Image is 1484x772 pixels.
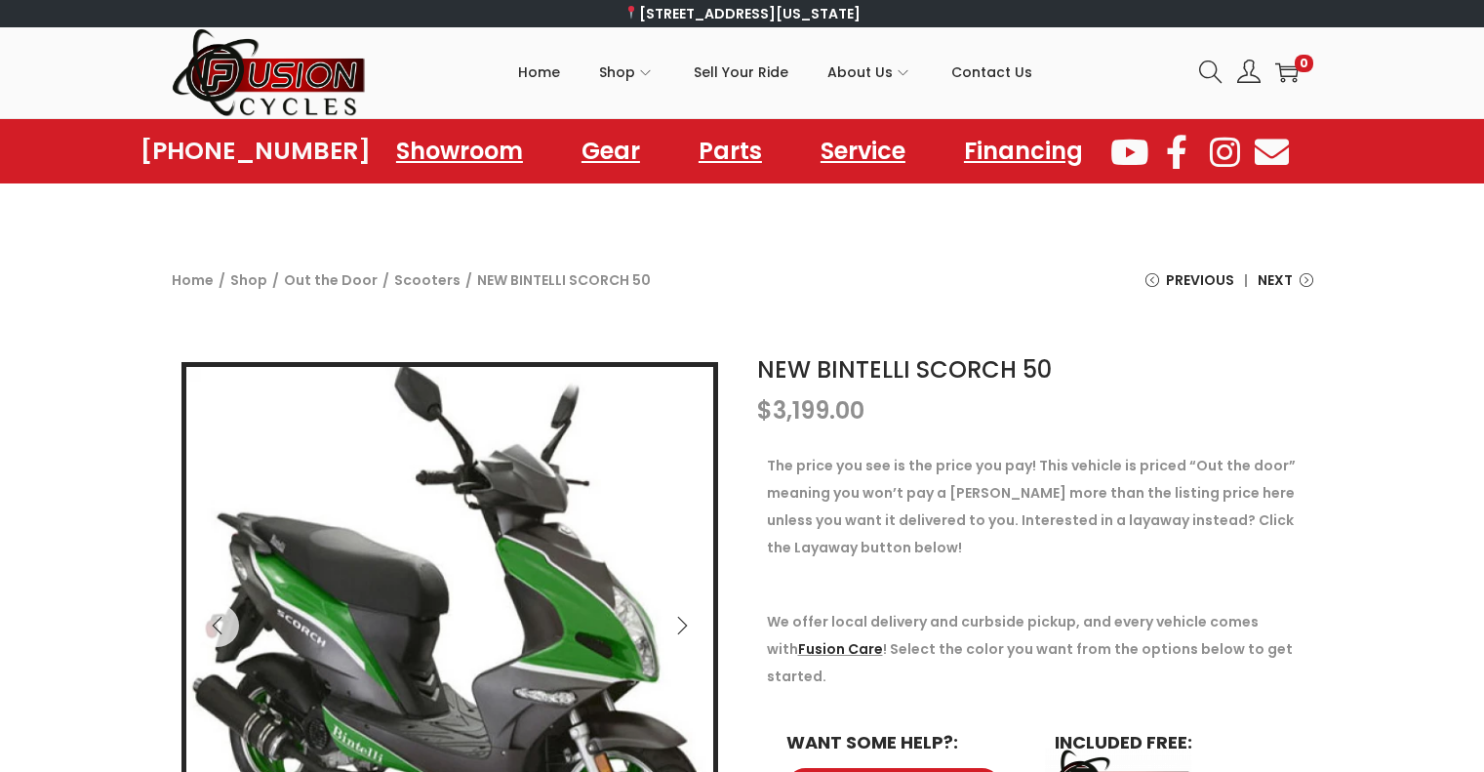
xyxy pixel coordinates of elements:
[944,129,1103,174] a: Financing
[465,266,472,294] span: /
[219,266,225,294] span: /
[801,129,925,174] a: Service
[757,394,864,427] bdi: 3,199.00
[624,6,638,20] img: 📍
[694,48,788,97] span: Sell Your Ride
[786,734,1016,752] h6: WANT SOME HELP?:
[951,48,1032,97] span: Contact Us
[140,138,371,165] a: [PHONE_NUMBER]
[1145,266,1234,308] a: Previous
[382,266,389,294] span: /
[196,604,239,647] button: Previous
[518,28,560,116] a: Home
[1166,266,1234,294] span: Previous
[757,394,773,427] span: $
[623,4,861,23] a: [STREET_ADDRESS][US_STATE]
[518,48,560,97] span: Home
[284,270,378,290] a: Out the Door
[562,129,660,174] a: Gear
[951,28,1032,116] a: Contact Us
[599,48,635,97] span: Shop
[1275,61,1299,84] a: 0
[377,129,542,174] a: Showroom
[394,270,461,290] a: Scooters
[694,28,788,116] a: Sell Your Ride
[767,608,1304,690] p: We offer local delivery and curbside pickup, and every vehicle comes with ! Select the color you ...
[272,266,279,294] span: /
[367,28,1184,116] nav: Primary navigation
[679,129,782,174] a: Parts
[477,266,651,294] span: NEW BINTELLI SCORCH 50
[1055,734,1284,752] h6: INCLUDED FREE:
[1258,266,1293,294] span: Next
[827,48,893,97] span: About Us
[827,28,912,116] a: About Us
[172,27,367,118] img: Woostify retina logo
[767,452,1304,561] p: The price you see is the price you pay! This vehicle is priced “Out the door” meaning you won’t p...
[1258,266,1313,308] a: Next
[377,129,1103,174] nav: Menu
[172,270,214,290] a: Home
[798,639,883,659] a: Fusion Care
[230,270,267,290] a: Shop
[661,604,703,647] button: Next
[599,28,655,116] a: Shop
